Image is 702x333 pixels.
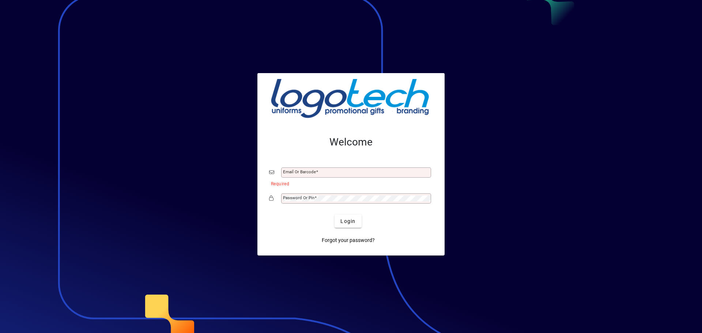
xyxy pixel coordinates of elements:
[340,217,355,225] span: Login
[283,169,316,174] mat-label: Email or Barcode
[283,195,314,200] mat-label: Password or Pin
[319,234,378,247] a: Forgot your password?
[322,236,375,244] span: Forgot your password?
[335,215,361,228] button: Login
[269,136,433,148] h2: Welcome
[271,179,427,187] mat-error: Required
